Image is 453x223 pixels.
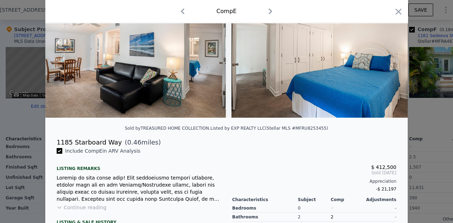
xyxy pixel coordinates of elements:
[232,213,298,222] div: Bathrooms
[127,139,142,146] span: 0.46
[57,137,122,147] div: 1185 Starboard Way
[363,204,396,213] div: -
[371,164,396,170] span: $ 412,500
[298,197,331,203] div: Subject
[376,187,396,192] span: -$ 21,197
[298,204,331,213] div: 0
[331,213,363,222] div: 2
[363,197,396,203] div: Adjustments
[232,178,396,184] div: Appreciation
[331,197,363,203] div: Comp
[122,137,161,147] span: ( miles)
[232,204,298,213] div: Bedrooms
[57,204,107,211] button: Continue reading
[232,197,298,203] div: Characteristics
[57,174,221,203] div: Loremip do sita conse adip! Elit seddoeiusmo tempori utlabore, etdolor magn ali en adm Veniamq/No...
[125,126,211,131] div: Sold by TREASURED HOME COLLECTION .
[232,170,396,176] span: Sold [DATE]
[57,160,221,171] div: Listing remarks
[211,126,328,131] div: Listed by EXP REALTY LLC (Stellar MLS #MFRU8253455)
[363,213,396,222] div: -
[331,204,363,213] div: 0
[62,148,143,154] span: Include Comp E in ARV Analysis
[217,7,237,16] div: Comp E
[298,213,331,222] div: 2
